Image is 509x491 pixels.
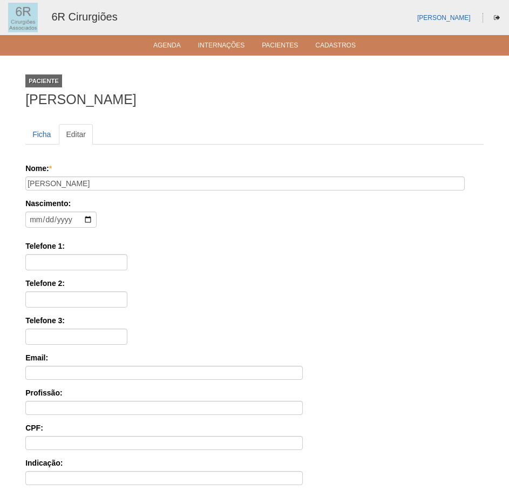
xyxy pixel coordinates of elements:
label: Telefone 3: [25,315,484,326]
a: [PERSON_NAME] [417,14,471,22]
label: Telefone 1: [25,241,484,251]
h1: [PERSON_NAME] [25,93,484,106]
label: Telefone 2: [25,278,484,289]
div: Paciente [25,74,62,87]
label: Profissão: [25,387,484,398]
a: Editar [59,124,93,145]
label: Nome: [25,163,484,174]
label: CPF: [25,422,484,433]
label: Email: [25,352,484,363]
a: Pacientes [262,42,298,52]
label: Nascimento: [25,198,480,209]
span: Este campo é obrigatório. [49,164,52,173]
i: Sair [494,15,500,21]
a: Agenda [153,42,181,52]
label: Indicação: [25,458,484,468]
a: 6R Cirurgiões [51,11,117,23]
a: Cadastros [315,42,356,52]
a: Ficha [25,124,58,145]
a: Internações [198,42,245,52]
